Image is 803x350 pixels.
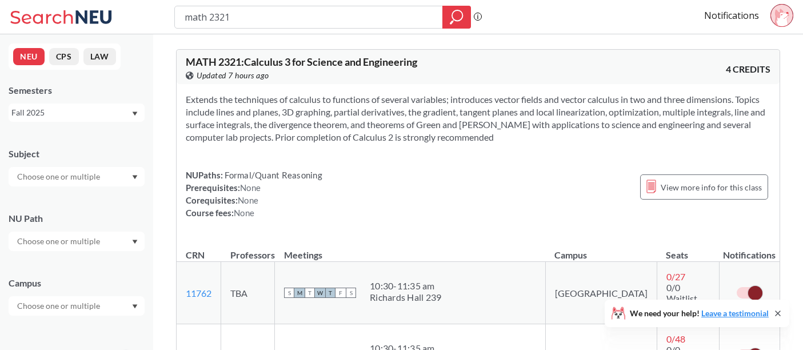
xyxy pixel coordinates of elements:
div: Richards Hall 239 [370,292,441,303]
div: Fall 2025Dropdown arrow [9,104,145,122]
div: NU Path [9,212,145,225]
a: Notifications [704,9,759,22]
th: Notifications [719,237,779,262]
span: F [335,288,346,298]
div: Campus [9,277,145,289]
span: We need your help! [630,309,769,317]
th: Campus [545,237,657,262]
svg: Dropdown arrow [132,112,138,116]
input: Choose one or multiple [11,299,107,313]
div: Subject [9,148,145,160]
span: W [315,288,325,298]
input: Choose one or multiple [11,234,107,248]
div: Semesters [9,84,145,97]
span: M [294,288,305,298]
div: 10:30 - 11:35 am [370,280,441,292]
span: None [234,208,254,218]
a: Leave a testimonial [701,308,769,318]
td: [GEOGRAPHIC_DATA] [545,262,657,324]
span: 0/0 Waitlist Seats [666,282,697,315]
svg: magnifying glass [450,9,464,25]
div: CRN [186,249,205,261]
input: Class, professor, course number, "phrase" [183,7,434,27]
span: None [238,195,258,205]
th: Seats [657,237,719,262]
a: 11762 [186,288,211,299]
span: Formal/Quant Reasoning [223,170,322,180]
span: 0 / 27 [666,271,685,282]
span: View more info for this class [661,180,762,194]
svg: Dropdown arrow [132,240,138,244]
div: Dropdown arrow [9,232,145,251]
span: S [284,288,294,298]
span: None [240,182,261,193]
div: NUPaths: Prerequisites: Corequisites: Course fees: [186,169,322,219]
span: 0 / 48 [666,333,685,344]
svg: Dropdown arrow [132,304,138,309]
svg: Dropdown arrow [132,175,138,180]
button: CPS [49,48,79,65]
span: MATH 2321 : Calculus 3 for Science and Engineering [186,55,417,68]
input: Choose one or multiple [11,170,107,184]
button: NEU [13,48,45,65]
button: LAW [83,48,116,65]
span: T [305,288,315,298]
div: Fall 2025 [11,106,131,119]
span: 4 CREDITS [726,63,770,75]
span: Updated 7 hours ago [197,69,269,82]
div: Dropdown arrow [9,167,145,186]
th: Meetings [275,237,546,262]
div: Dropdown arrow [9,296,145,316]
section: Extends the techniques of calculus to functions of several variables; introduces vector fields an... [186,93,770,144]
th: Professors [221,237,275,262]
span: S [346,288,356,298]
div: magnifying glass [442,6,471,29]
span: T [325,288,335,298]
td: TBA [221,262,275,324]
